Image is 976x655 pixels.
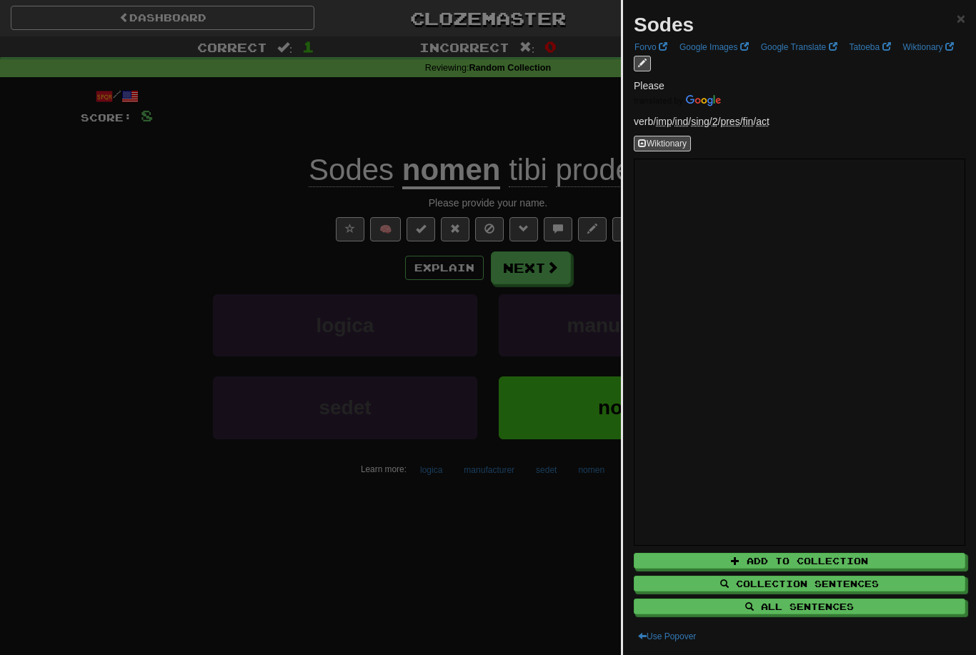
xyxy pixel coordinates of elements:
abbr: Voice: Active or actor-focus voice [756,116,770,127]
button: All Sentences [634,599,965,614]
span: Please [634,80,664,91]
p: verb / [634,114,965,129]
abbr: Aspect: Imperfect aspect [656,116,672,127]
abbr: Mood: Indicative or realis [675,116,689,127]
span: / [720,116,742,127]
a: Tatoeba [845,39,895,55]
abbr: VerbForm: Finite verb [743,116,754,127]
span: / [656,116,674,127]
span: / [712,116,721,127]
a: Google Images [675,39,753,55]
a: Wiktionary [899,39,958,55]
abbr: Number: Singular number [691,116,709,127]
strong: Sodes [634,14,694,36]
a: Google Translate [757,39,842,55]
button: Add to Collection [634,553,965,569]
abbr: Person: Second person [712,116,718,127]
abbr: Tense: Present / non-past tense / aorist [720,116,740,127]
button: Use Popover [634,629,700,644]
span: / [691,116,712,127]
button: Close [957,11,965,26]
span: × [957,10,965,26]
a: Forvo [630,39,672,55]
span: / [675,116,692,127]
span: / [743,116,757,127]
button: edit links [634,56,651,71]
img: Color short [634,95,721,106]
button: Collection Sentences [634,576,965,591]
button: Wiktionary [634,136,691,151]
